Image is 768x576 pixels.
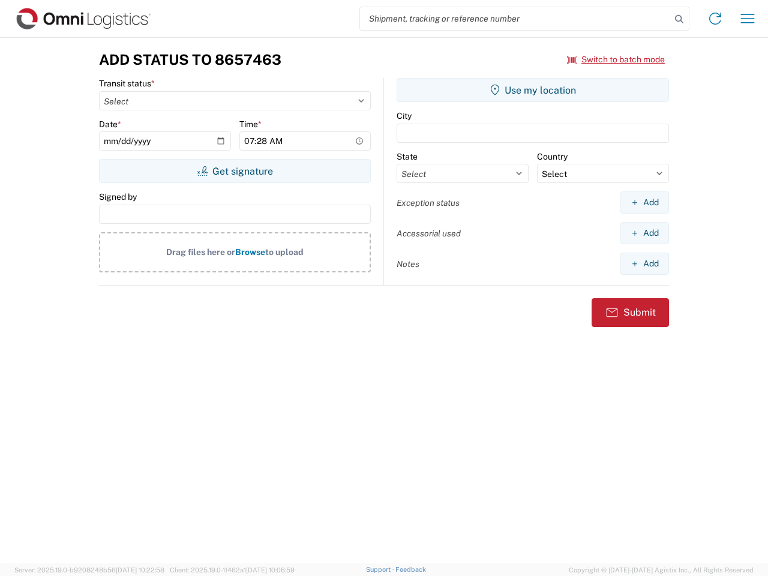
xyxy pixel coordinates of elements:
[99,78,155,89] label: Transit status
[620,222,669,244] button: Add
[620,191,669,214] button: Add
[366,566,396,573] a: Support
[239,119,262,130] label: Time
[99,119,121,130] label: Date
[397,110,412,121] label: City
[99,51,281,68] h3: Add Status to 8657463
[360,7,671,30] input: Shipment, tracking or reference number
[99,191,137,202] label: Signed by
[569,565,754,575] span: Copyright © [DATE]-[DATE] Agistix Inc., All Rights Reserved
[246,566,295,574] span: [DATE] 10:06:59
[166,247,235,257] span: Drag files here or
[99,159,371,183] button: Get signature
[537,151,568,162] label: Country
[397,259,419,269] label: Notes
[116,566,164,574] span: [DATE] 10:22:58
[397,197,460,208] label: Exception status
[395,566,426,573] a: Feedback
[397,228,461,239] label: Accessorial used
[397,151,418,162] label: State
[265,247,304,257] span: to upload
[235,247,265,257] span: Browse
[14,566,164,574] span: Server: 2025.19.0-b9208248b56
[397,78,669,102] button: Use my location
[620,253,669,275] button: Add
[170,566,295,574] span: Client: 2025.19.0-1f462a1
[592,298,669,327] button: Submit
[567,50,665,70] button: Switch to batch mode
